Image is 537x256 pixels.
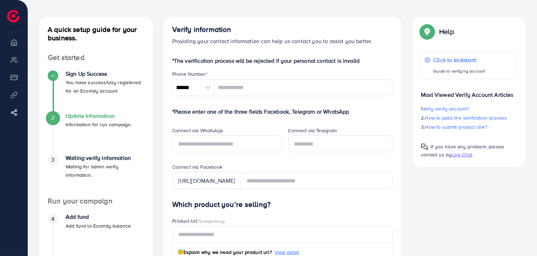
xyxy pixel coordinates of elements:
span: How to pass the verification process [425,114,507,121]
img: Popup guide [421,25,434,38]
p: 1. [421,105,516,113]
label: Product Url [172,217,225,224]
span: Why verify account? [424,105,469,112]
li: Add fund [39,214,153,256]
label: Phone Number [172,70,208,78]
img: logo [7,10,20,22]
p: You have successfully registered for an Ecomdy account [66,78,144,95]
span: View detail [275,249,300,256]
p: Help [439,27,454,36]
span: 3 [51,156,54,164]
h4: Get started [39,53,153,62]
p: Providing your contact information can help us contact you to assist you better. [172,37,393,45]
p: Most Viewed Verify Account Articles [421,85,516,99]
label: Connect via Facebook [172,163,222,170]
span: Explain why we need your product url? [177,249,272,256]
span: 😇 [177,249,183,256]
label: Connect via Telegram [288,127,337,134]
h4: Which product you’re selling? [172,200,393,209]
h4: Sign Up Success [66,70,144,77]
h4: Waiting verify information [66,155,144,161]
li: Sign Up Success [39,70,153,113]
img: Popup guide [421,143,428,150]
li: Waiting verify information [39,155,153,197]
p: 2. [421,114,516,122]
p: Waiting for admin verify information. [66,162,144,179]
p: *Please enter one of the three fields Facebook, Telegram or WhatsApp [172,107,393,116]
span: (compulsory) [200,218,225,224]
p: Guide to verifying account [433,67,485,75]
span: If you have any problem, please contact us by [421,143,504,158]
span: Live Chat [451,151,472,158]
span: 4 [51,215,54,223]
h4: A quick setup guide for your business. [39,25,153,42]
h4: Verify information [172,25,393,34]
p: *The verification process will be rejected if your personal contact is invalid [172,56,393,65]
p: Add fund to Ecomdy balance [66,222,131,230]
p: Information for run campaign. [66,120,132,129]
label: Connect via WhatsApp [172,127,223,134]
span: How to submit product link? [425,123,487,130]
p: Click to kickstart! [433,56,485,64]
p: 3. [421,123,516,131]
span: 2 [51,114,54,122]
iframe: Chat [507,224,532,251]
div: [URL][DOMAIN_NAME] [172,172,241,189]
h4: Update Information [66,113,132,119]
h4: Run your campaign [39,197,153,206]
li: Update Information [39,113,153,155]
h4: Add fund [66,214,131,220]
